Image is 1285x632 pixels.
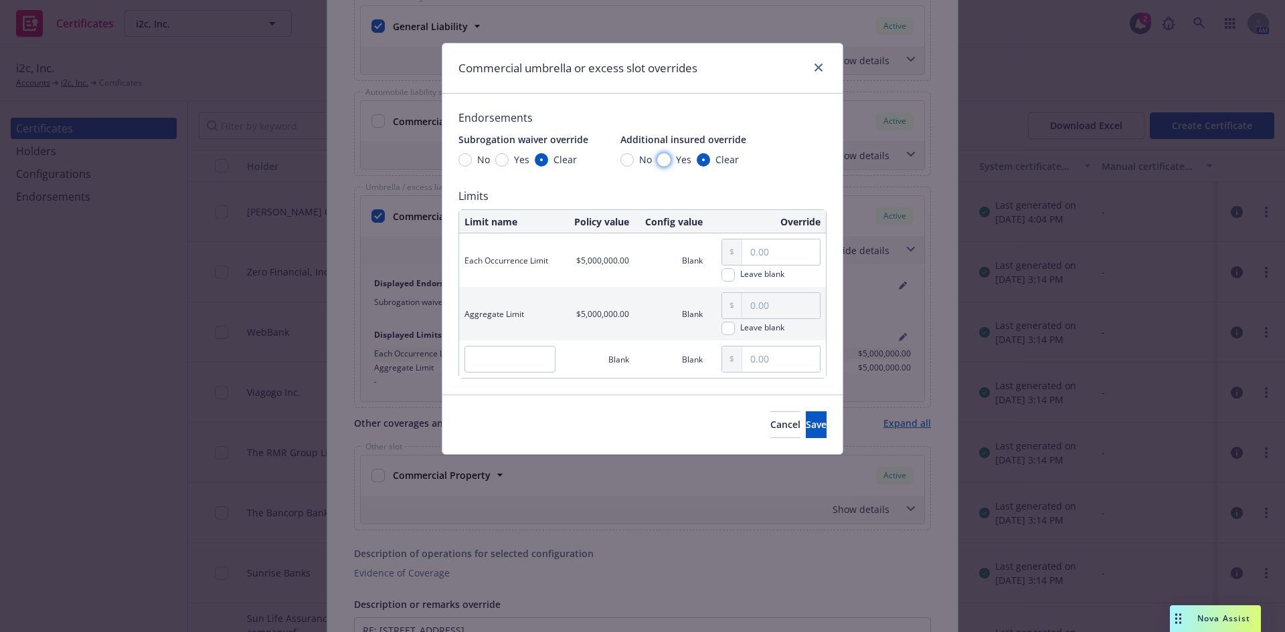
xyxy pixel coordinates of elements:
[535,153,548,167] input: Clear
[458,188,827,204] span: Limits
[459,210,561,233] th: Limit name
[742,293,820,318] input: 0.00
[459,233,561,287] td: Each Occurrence Limit
[740,268,784,282] span: Leave blank
[770,418,800,431] span: Cancel
[514,152,529,167] span: Yes
[634,233,708,287] td: Blank
[1170,605,1187,632] div: Drag to move
[676,152,691,167] span: Yes
[634,287,708,340] td: Blank
[634,210,708,233] th: Config value
[806,418,827,431] span: Save
[576,308,629,320] span: $5,000,000.00
[634,340,708,378] td: Blank
[1170,605,1261,632] button: Nova Assist
[620,153,634,167] input: No
[620,133,746,146] span: Additional insured override
[742,346,820,372] input: 0.00
[553,152,577,167] span: Clear
[657,153,671,167] input: Yes
[458,110,827,126] span: Endorsements
[770,411,800,438] button: Cancel
[458,60,697,77] h1: Commercial umbrella or excess slot overrides
[459,287,561,340] td: Aggregate Limit
[740,322,784,335] span: Leave blank
[810,60,827,76] a: close
[740,322,784,333] div: Leave blank
[561,210,634,233] th: Policy value
[639,152,652,167] span: No
[477,152,490,167] span: No
[740,268,784,280] div: Leave blank
[697,153,710,167] input: Clear
[715,152,739,167] span: Clear
[458,153,472,167] input: No
[458,133,588,146] span: Subrogation waiver override
[608,354,629,365] span: Blank
[1197,613,1250,624] span: Nova Assist
[742,239,820,265] input: 0.00
[576,255,629,266] span: $5,000,000.00
[708,210,826,233] th: Override
[806,411,827,438] button: Save
[495,153,509,167] input: Yes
